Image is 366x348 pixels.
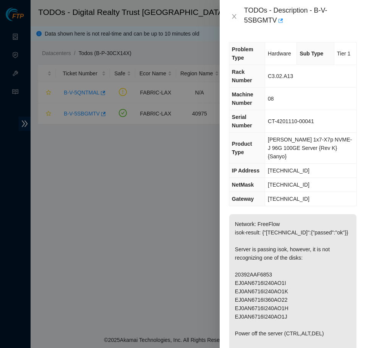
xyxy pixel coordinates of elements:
[268,73,293,79] span: C3.02.A13
[268,50,291,57] span: Hardware
[300,50,323,57] span: Sub Type
[231,13,237,20] span: close
[232,196,254,202] span: Gateway
[268,137,352,159] span: [PERSON_NAME] 1x7-X7p NVME-J 96G 100GE Server {Rev K}{Sanyo}
[232,69,252,83] span: Rack Number
[232,167,259,174] span: IP Address
[229,13,240,20] button: Close
[268,182,309,188] span: [TECHNICAL_ID]
[232,91,253,106] span: Machine Number
[244,6,357,27] div: TODOs - Description - B-V-5SBGMTV
[232,114,252,128] span: Serial Number
[268,196,309,202] span: [TECHNICAL_ID]
[337,50,350,57] span: Tier 1
[232,46,253,61] span: Problem Type
[268,167,309,174] span: [TECHNICAL_ID]
[268,96,274,102] span: 08
[232,141,252,155] span: Product Type
[268,118,314,124] span: CT-4201110-00041
[232,182,254,188] span: NetMask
